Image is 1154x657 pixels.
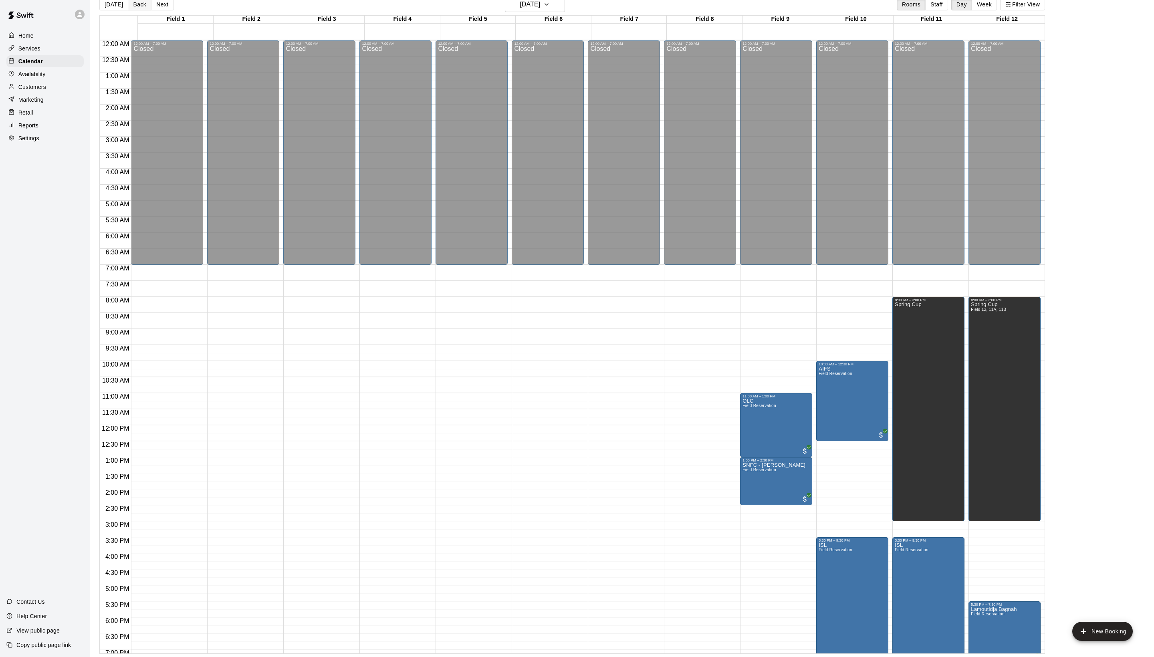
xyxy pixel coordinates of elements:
div: Closed [286,46,353,268]
div: Availability [6,68,84,80]
span: 6:30 PM [103,633,131,640]
div: 12:00 AM – 7:00 AM: Closed [436,40,508,265]
div: Field 6 [516,16,591,23]
span: 8:00 AM [104,297,131,304]
span: 5:30 PM [103,601,131,608]
div: 12:00 AM – 7:00 AM [971,42,1038,46]
div: Field 10 [818,16,894,23]
span: 1:00 AM [104,73,131,79]
span: 12:00 AM [100,40,131,47]
span: 2:30 PM [103,505,131,512]
p: Calendar [18,57,43,65]
span: 12:00 PM [100,425,131,432]
div: 11:00 AM – 1:00 PM [742,394,810,398]
div: 8:00 AM – 3:00 PM [895,298,962,302]
div: 12:00 AM – 7:00 AM: Closed [664,40,736,265]
div: 12:00 AM – 7:00 AM: Closed [512,40,584,265]
a: Reports [6,119,84,131]
div: 1:00 PM – 2:30 PM: SNFC - Ryan Kruse [740,457,812,505]
div: 12:00 AM – 7:00 AM [819,42,886,46]
div: 10:00 AM – 12:30 PM [819,362,886,366]
div: Field 5 [440,16,516,23]
div: Field 12 [969,16,1045,23]
div: Closed [210,46,277,268]
div: Settings [6,132,84,144]
span: All customers have paid [801,447,809,455]
div: 12:00 AM – 7:00 AM [362,42,429,46]
a: Home [6,30,84,42]
div: Field 9 [742,16,818,23]
span: 1:30 PM [103,473,131,480]
span: 6:00 AM [104,233,131,240]
div: 12:00 AM – 7:00 AM [514,42,581,46]
div: Closed [362,46,429,268]
div: 12:00 AM – 7:00 AM [210,42,277,46]
div: Field 2 [214,16,289,23]
div: 12:00 AM – 7:00 AM: Closed [283,40,355,265]
div: 12:00 AM – 7:00 AM: Closed [968,40,1041,265]
div: 5:30 PM – 7:30 PM [971,603,1038,607]
div: 12:00 AM – 7:00 AM [286,42,353,46]
a: Marketing [6,94,84,106]
span: 7:00 PM [103,649,131,656]
div: 3:30 PM – 9:30 PM [819,538,886,542]
div: 10:00 AM – 12:30 PM: AIFS [816,361,888,441]
div: 12:00 AM – 7:00 AM: Closed [740,40,812,265]
p: Copy public page link [16,641,71,649]
span: 3:00 PM [103,521,131,528]
span: 6:00 PM [103,617,131,624]
div: Closed [133,46,201,268]
div: 12:00 AM – 7:00 AM [666,42,734,46]
span: 4:30 AM [104,185,131,191]
div: Closed [438,46,505,268]
div: Field 4 [365,16,440,23]
span: 9:30 AM [104,345,131,352]
span: 7:30 AM [104,281,131,288]
div: Field 7 [591,16,667,23]
p: Availability [18,70,46,78]
div: Field 8 [667,16,742,23]
span: 3:30 PM [103,537,131,544]
span: 12:30 PM [100,441,131,448]
div: Closed [895,46,962,268]
span: 9:00 AM [104,329,131,336]
span: 4:30 PM [103,569,131,576]
p: Reports [18,121,38,129]
span: Field Reservation [742,468,776,472]
span: Field Reservation [819,371,852,376]
span: Field Reservation [971,612,1004,616]
span: Field Reservation [895,548,928,552]
div: 12:00 AM – 7:00 AM [590,42,658,46]
span: 10:00 AM [100,361,131,368]
div: 12:00 AM – 7:00 AM: Closed [207,40,279,265]
p: Home [18,32,34,40]
span: 7:00 AM [104,265,131,272]
span: All customers have paid [801,495,809,503]
span: 3:30 AM [104,153,131,159]
span: 11:00 AM [100,393,131,400]
a: Retail [6,107,84,119]
div: 12:00 AM – 7:00 AM [438,42,505,46]
span: 5:30 AM [104,217,131,224]
div: 12:00 AM – 7:00 AM [742,42,810,46]
span: 2:00 AM [104,105,131,111]
span: All customers have paid [877,431,885,439]
div: 1:00 PM – 2:30 PM [742,458,810,462]
span: 3:00 AM [104,137,131,143]
span: 10:30 AM [100,377,131,384]
span: 2:00 PM [103,489,131,496]
div: 8:00 AM – 3:00 PM [971,298,1038,302]
div: 12:00 AM – 7:00 AM: Closed [131,40,203,265]
div: Closed [514,46,581,268]
div: 12:00 AM – 7:00 AM: Closed [892,40,964,265]
div: Closed [971,46,1038,268]
div: 8:00 AM – 3:00 PM: Spring Cup [968,297,1041,521]
p: Services [18,44,40,52]
div: Closed [590,46,658,268]
div: 3:30 PM – 9:30 PM [895,538,962,542]
span: 5:00 AM [104,201,131,208]
div: 11:00 AM – 1:00 PM: OLC [740,393,812,457]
